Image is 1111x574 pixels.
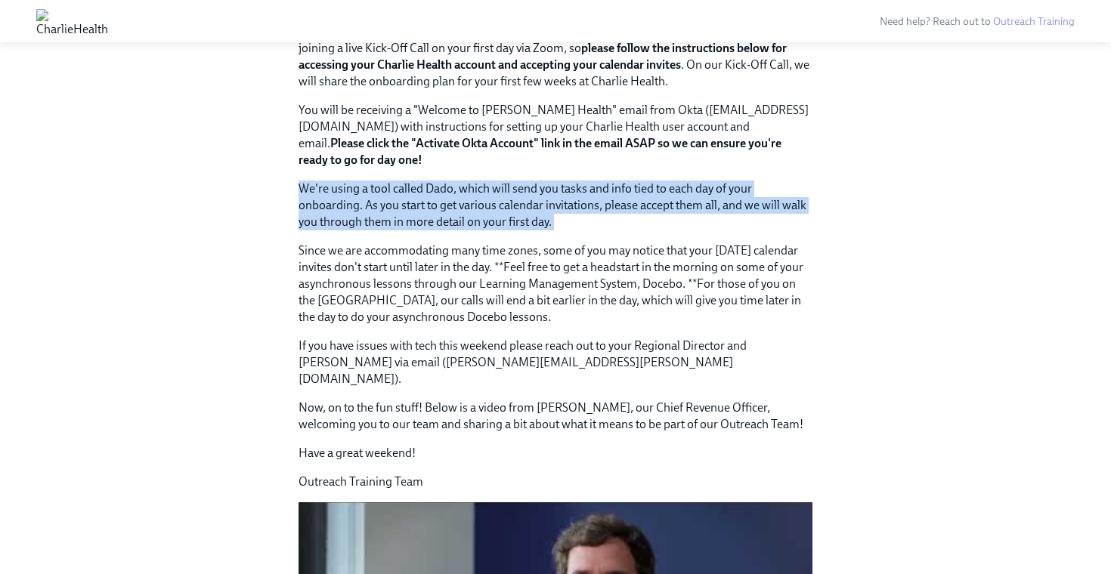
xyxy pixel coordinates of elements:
[36,9,108,33] img: CharlieHealth
[299,242,812,326] p: Since we are accommodating many time zones, some of you may notice that your [DATE] calendar invi...
[299,41,787,72] strong: please follow the instructions below for accessing your Charlie Health account and accepting your...
[299,23,812,90] p: This email is intended to give you some helpful information as you prepare for next week. You wil...
[880,15,1075,28] span: Need help? Reach out to
[299,181,812,230] p: We're using a tool called Dado, which will send you tasks and info tied to each day of your onboa...
[993,15,1075,28] a: Outreach Training
[299,474,812,490] p: Outreach Training Team
[299,400,812,433] p: Now, on to the fun stuff! Below is a video from [PERSON_NAME], our Chief Revenue Officer, welcomi...
[299,338,812,387] p: If you have issues with tech this weekend please reach out to your Regional Director and [PERSON_...
[299,136,781,167] strong: Please click the "Activate Okta Account" link in the email ASAP so we can ensure you're ready to ...
[299,102,812,168] p: You will be receiving a "Welcome to [PERSON_NAME] Health" email from Okta ([EMAIL_ADDRESS][DOMAIN...
[299,445,812,461] p: Have a great weekend!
